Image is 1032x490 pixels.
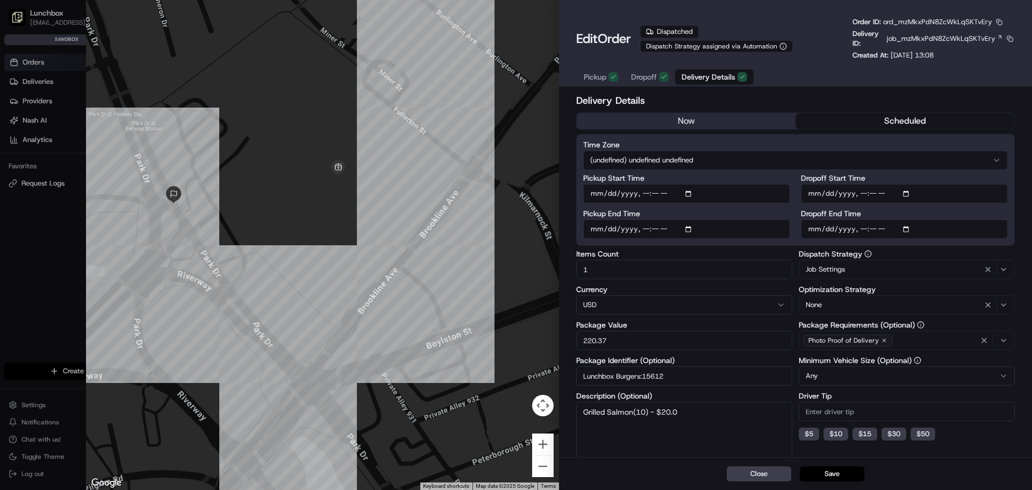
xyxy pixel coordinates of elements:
label: Dispatch Strategy [799,250,1015,258]
div: Start new chat [37,103,176,113]
a: 📗Knowledge Base [6,152,87,171]
button: scheduled [795,113,1014,129]
img: Nash [11,11,32,32]
button: Minimum Vehicle Size (Optional) [914,357,921,364]
a: Terms (opens in new tab) [541,483,556,489]
label: Package Identifier (Optional) [576,357,792,364]
span: Dropoff [631,72,657,82]
button: $5 [799,428,819,441]
p: Welcome 👋 [11,43,196,60]
input: Enter package value [576,331,792,350]
div: 📗 [11,157,19,166]
span: Order [598,30,631,47]
img: Google [89,476,124,490]
input: Enter package identifier [576,366,792,386]
button: $15 [852,428,877,441]
button: Zoom out [532,456,554,477]
div: Dispatched [640,25,699,38]
span: None [806,300,822,310]
label: Description (Optional) [576,392,792,400]
span: Dispatch Strategy assigned via Automation [646,42,777,51]
span: Job Settings [806,265,845,274]
button: Start new chat [183,106,196,119]
label: Time Zone [583,141,1008,148]
a: job_mzMkxPdN8ZcWkLqSKTvEry [887,34,1003,44]
span: API Documentation [102,156,173,167]
button: Zoom in [532,434,554,455]
span: Map data ©2025 Google [476,483,534,489]
label: Driver Tip [799,392,1015,400]
textarea: Grilled Salmon(10) - $20.0 [576,402,792,479]
label: Currency [576,286,792,293]
button: $50 [911,428,935,441]
button: Close [727,466,791,481]
h2: Delivery Details [576,93,1015,108]
button: None [799,295,1015,315]
label: Optimization Strategy [799,286,1015,293]
div: 💻 [91,157,99,166]
div: We're available if you need us! [37,113,136,122]
input: Clear [28,69,177,81]
button: now [577,113,795,129]
button: Map camera controls [532,395,554,416]
button: Job Settings [799,260,1015,279]
p: Created At: [852,51,934,60]
label: Pickup End Time [583,210,790,217]
img: 1736555255976-a54dd68f-1ca7-489b-9aae-adbdc363a1c4 [11,103,30,122]
input: Enter items count [576,260,792,279]
p: Order ID: [852,17,992,27]
a: Open this area in Google Maps (opens a new window) [89,476,124,490]
div: Delivery ID: [852,29,1015,48]
button: Photo Proof of Delivery [799,331,1015,350]
span: Pylon [107,182,130,190]
a: Powered byPylon [76,182,130,190]
span: Knowledge Base [21,156,82,167]
button: Keyboard shortcuts [423,482,469,490]
label: Dropoff Start Time [801,174,1008,182]
label: Dropoff End Time [801,210,1008,217]
label: Minimum Vehicle Size (Optional) [799,357,1015,364]
input: Enter driver tip [799,402,1015,421]
button: $10 [823,428,848,441]
span: Photo Proof of Delivery [808,336,879,345]
button: Package Requirements (Optional) [917,321,924,329]
button: Dispatch Strategy [864,250,872,258]
span: [DATE] 13:08 [891,51,934,60]
span: job_mzMkxPdN8ZcWkLqSKTvEry [887,34,995,44]
h1: Edit [576,30,631,47]
button: Dispatch Strategy assigned via Automation [640,40,793,52]
button: $30 [881,428,906,441]
span: Pickup [584,72,606,82]
a: 💻API Documentation [87,152,177,171]
span: Delivery Details [682,72,735,82]
label: Pickup Start Time [583,174,790,182]
span: ord_mzMkxPdN8ZcWkLqSKTvEry [883,17,992,26]
label: Package Value [576,321,792,329]
label: Items Count [576,250,792,258]
label: Package Requirements (Optional) [799,321,1015,329]
button: Save [800,466,864,481]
